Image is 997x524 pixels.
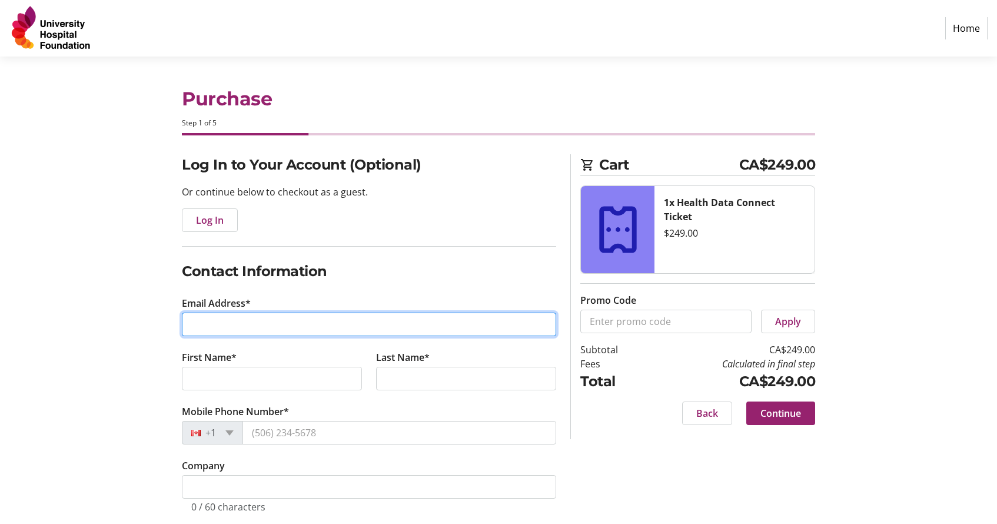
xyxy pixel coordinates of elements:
[182,185,556,199] p: Or continue below to checkout as a guest.
[182,296,251,310] label: Email Address*
[580,343,648,357] td: Subtotal
[648,357,815,371] td: Calculated in final step
[696,406,718,420] span: Back
[664,196,775,223] strong: 1x Health Data Connect Ticket
[761,310,815,333] button: Apply
[182,459,225,473] label: Company
[182,208,238,232] button: Log In
[182,261,556,282] h2: Contact Information
[580,293,636,307] label: Promo Code
[376,350,430,364] label: Last Name*
[664,226,805,240] div: $249.00
[580,310,752,333] input: Enter promo code
[580,357,648,371] td: Fees
[9,5,93,52] img: University Hospital Foundation's Logo
[682,402,732,425] button: Back
[775,314,801,329] span: Apply
[945,17,988,39] a: Home
[648,371,815,392] td: CA$249.00
[196,213,224,227] span: Log In
[182,154,556,175] h2: Log In to Your Account (Optional)
[746,402,815,425] button: Continue
[182,85,815,113] h1: Purchase
[182,350,237,364] label: First Name*
[182,118,815,128] div: Step 1 of 5
[648,343,815,357] td: CA$249.00
[191,500,265,513] tr-character-limit: 0 / 60 characters
[760,406,801,420] span: Continue
[580,371,648,392] td: Total
[739,154,816,175] span: CA$249.00
[599,154,739,175] span: Cart
[182,404,289,419] label: Mobile Phone Number*
[242,421,556,445] input: (506) 234-5678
